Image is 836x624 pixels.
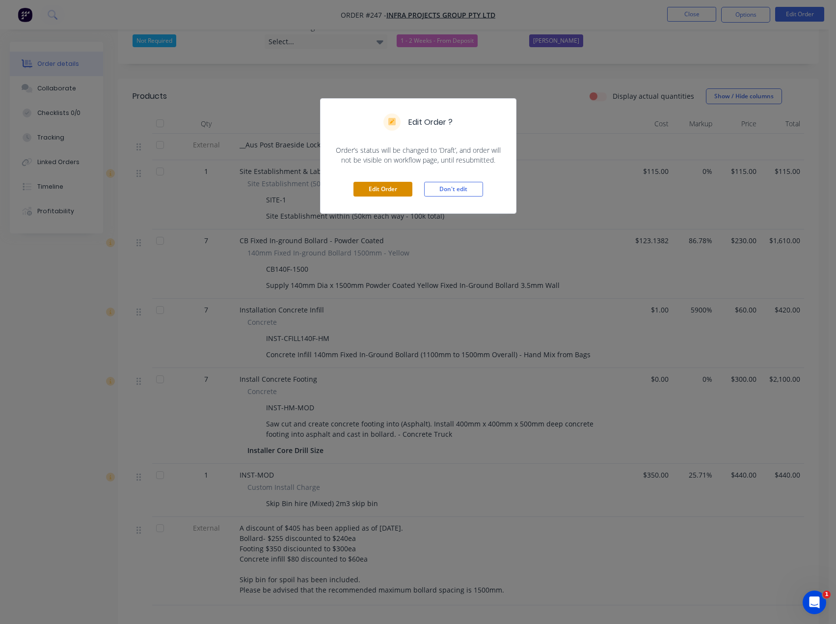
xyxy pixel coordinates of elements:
iframe: Intercom live chat [803,591,826,614]
span: 1 [823,591,831,598]
h5: Edit Order ? [408,116,453,128]
span: Order’s status will be changed to ‘Draft’, and order will not be visible on workflow page, until ... [332,145,504,165]
button: Edit Order [353,182,412,197]
button: Don't edit [424,182,483,197]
